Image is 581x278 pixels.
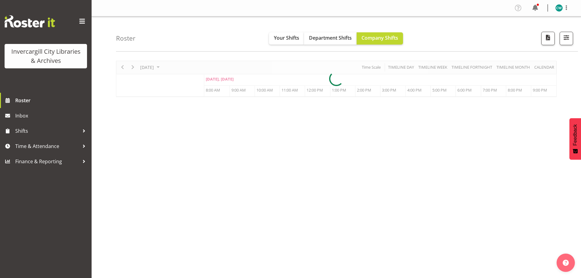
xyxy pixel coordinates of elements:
[560,32,573,45] button: Filter Shifts
[541,32,555,45] button: Download a PDF of the roster for the current day
[563,260,569,266] img: help-xxl-2.png
[269,32,304,45] button: Your Shifts
[304,32,357,45] button: Department Shifts
[361,34,398,41] span: Company Shifts
[572,124,578,146] span: Feedback
[274,34,299,41] span: Your Shifts
[15,126,79,135] span: Shifts
[15,157,79,166] span: Finance & Reporting
[15,96,89,105] span: Roster
[555,4,563,12] img: catherine-wilson11657.jpg
[11,47,81,65] div: Invercargill City Libraries & Archives
[15,142,79,151] span: Time & Attendance
[15,111,89,120] span: Inbox
[569,118,581,160] button: Feedback - Show survey
[309,34,352,41] span: Department Shifts
[116,35,136,42] h4: Roster
[5,15,55,27] img: Rosterit website logo
[357,32,403,45] button: Company Shifts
